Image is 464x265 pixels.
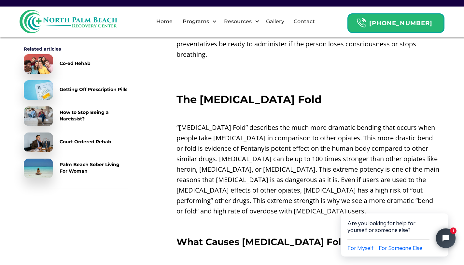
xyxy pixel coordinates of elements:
a: Getting Off Prescription Pills [24,80,128,100]
strong: What Causes [MEDICAL_DATA] Fold? [176,236,352,247]
a: Co-ed Rehab [24,54,128,74]
div: Programs [177,11,218,32]
p: ‍ [176,77,441,87]
div: Resources [218,11,261,32]
div: Co-ed Rehab [60,60,91,67]
div: How to Stop Being a Narcissist? [60,109,128,122]
a: Gallery [262,11,288,32]
strong: [PHONE_NUMBER] [369,20,432,27]
div: Getting Off Prescription Pills [60,86,127,93]
div: Court Ordered Rehab [60,138,111,145]
p: ‍ [176,250,441,261]
a: How to Stop Being a Narcissist? [24,106,128,126]
a: Palm Beach Sober Living For Woman [24,159,128,178]
div: Palm Beach Sober Living For Woman [60,161,128,174]
img: Header Calendar Icons [356,18,366,28]
div: Related articles [24,46,128,52]
iframe: Tidio Chat [327,192,464,265]
div: Programs [181,18,211,25]
a: Contact [290,11,319,32]
a: Court Ordered Rehab [24,132,128,152]
a: Home [152,11,176,32]
a: Header Calendar Icons[PHONE_NUMBER] [347,10,444,33]
p: ‍ [176,63,441,73]
p: ‍ [176,109,441,119]
strong: The [MEDICAL_DATA] Fold [176,93,322,106]
p: “[MEDICAL_DATA] Fold” describes the much more dramatic bending that occurs when people take [MEDI... [176,122,441,216]
p: ‍ [176,220,441,230]
div: Resources [222,18,253,25]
